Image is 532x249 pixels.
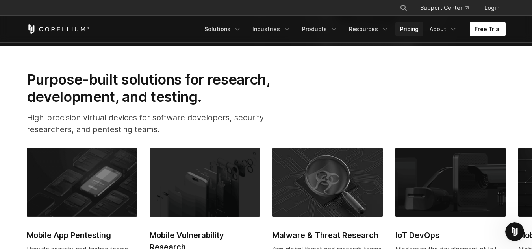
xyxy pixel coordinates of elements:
button: Search [397,1,411,15]
div: Navigation Menu [390,1,506,15]
a: Free Trial [470,22,506,36]
h2: Purpose-built solutions for research, development, and testing. [27,71,295,106]
a: Products [297,22,343,36]
img: Mobile App Pentesting [27,148,137,216]
a: Solutions [200,22,246,36]
img: IoT DevOps [395,148,506,216]
a: About [425,22,462,36]
a: Support Center [414,1,475,15]
a: Corellium Home [27,24,89,34]
div: Navigation Menu [200,22,506,36]
h2: Mobile App Pentesting [27,229,137,241]
h2: IoT DevOps [395,229,506,241]
a: Pricing [395,22,423,36]
a: Login [478,1,506,15]
a: Resources [344,22,394,36]
h2: Malware & Threat Research [272,229,383,241]
iframe: Intercom live chat [505,222,524,241]
p: High-precision virtual devices for software developers, security researchers, and pentesting teams. [27,112,295,135]
a: Industries [248,22,296,36]
img: Malware & Threat Research [272,148,383,216]
img: Mobile Vulnerability Research [150,148,260,216]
